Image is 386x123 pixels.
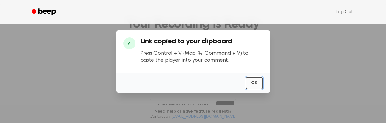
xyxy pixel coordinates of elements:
a: Beep [27,6,61,18]
p: Press Control + V (Mac: ⌘ Command + V) to paste the player into your comment. [140,50,263,64]
h3: Link copied to your clipboard [140,37,263,45]
button: OK [246,77,263,89]
a: Log Out [330,5,359,19]
div: ✔ [123,37,135,49]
